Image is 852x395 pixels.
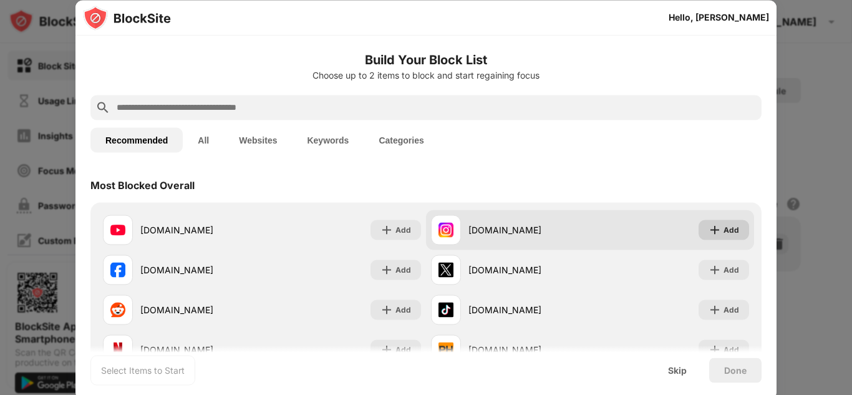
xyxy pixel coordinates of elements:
[438,222,453,237] img: favicons
[468,303,590,316] div: [DOMAIN_NAME]
[83,5,171,30] img: logo-blocksite.svg
[395,343,411,356] div: Add
[140,223,262,237] div: [DOMAIN_NAME]
[438,342,453,357] img: favicons
[90,70,762,80] div: Choose up to 2 items to block and start regaining focus
[90,127,183,152] button: Recommended
[724,303,739,316] div: Add
[468,343,590,356] div: [DOMAIN_NAME]
[468,223,590,237] div: [DOMAIN_NAME]
[395,303,411,316] div: Add
[724,343,739,356] div: Add
[724,263,739,276] div: Add
[468,263,590,276] div: [DOMAIN_NAME]
[110,302,125,317] img: favicons
[395,263,411,276] div: Add
[110,222,125,237] img: favicons
[110,262,125,277] img: favicons
[140,263,262,276] div: [DOMAIN_NAME]
[669,12,769,22] div: Hello, [PERSON_NAME]
[668,365,687,375] div: Skip
[183,127,224,152] button: All
[95,100,110,115] img: search.svg
[438,302,453,317] img: favicons
[364,127,438,152] button: Categories
[292,127,364,152] button: Keywords
[90,178,195,191] div: Most Blocked Overall
[110,342,125,357] img: favicons
[140,303,262,316] div: [DOMAIN_NAME]
[724,223,739,236] div: Add
[724,365,747,375] div: Done
[224,127,292,152] button: Websites
[438,262,453,277] img: favicons
[395,223,411,236] div: Add
[90,50,762,69] h6: Build Your Block List
[101,364,185,376] div: Select Items to Start
[140,343,262,356] div: [DOMAIN_NAME]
